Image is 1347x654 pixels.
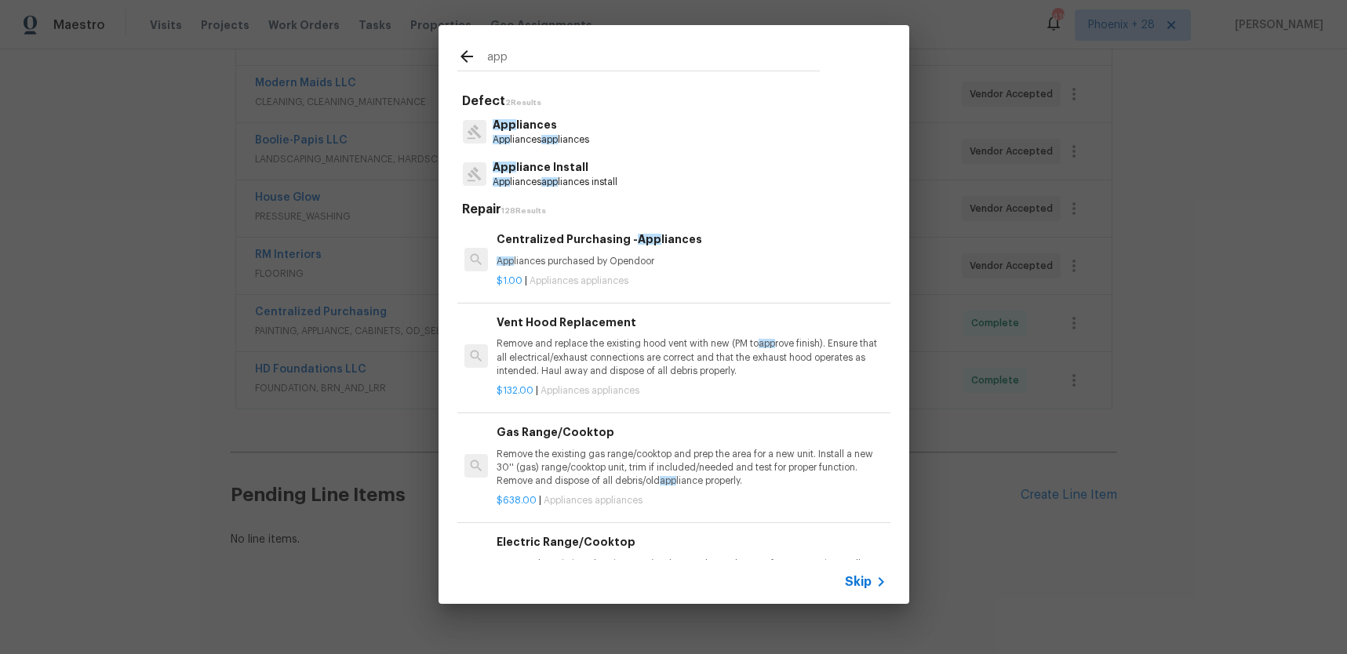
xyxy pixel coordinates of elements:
[497,386,533,395] span: $132.00
[497,274,886,288] p: |
[497,276,522,285] span: $1.00
[487,47,820,71] input: Search issues or repairs
[493,117,589,133] p: liances
[544,496,643,505] span: Appliances appliances
[493,135,510,144] span: App
[497,256,514,266] span: App
[493,177,510,187] span: App
[497,255,886,268] p: liances purchased by Opendoor
[541,135,558,144] span: app
[493,119,516,130] span: App
[462,202,890,218] h5: Repair
[497,448,886,488] p: Remove the existing gas range/cooktop and prep the area for a new unit. Install a new 30'' (gas) ...
[462,93,890,110] h5: Defect
[497,423,886,441] h6: Gas Range/Cooktop
[497,533,886,550] h6: Electric Range/Cooktop
[497,314,886,331] h6: Vent Hood Replacement
[541,386,639,395] span: Appliances appliances
[759,339,775,348] span: app
[845,574,872,590] span: Skip
[505,99,541,107] span: 2 Results
[638,234,661,245] span: App
[493,133,589,147] p: liances liances
[493,176,617,189] p: liances liances install
[493,162,516,173] span: App
[497,337,886,377] p: Remove and replace the existing hood vent with new (PM to rove finish). Ensure that all electrica...
[497,494,886,507] p: |
[497,496,537,505] span: $638.00
[497,231,886,248] h6: Centralized Purchasing - liances
[493,159,617,176] p: liance Install
[497,558,886,598] p: Remove the existing electric range/cooktop and prep the area for a new unit. Install a new 30'' (...
[660,476,676,485] span: app
[541,177,558,187] span: app
[501,207,546,215] span: 128 Results
[530,276,628,285] span: Appliances appliances
[497,384,886,398] p: |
